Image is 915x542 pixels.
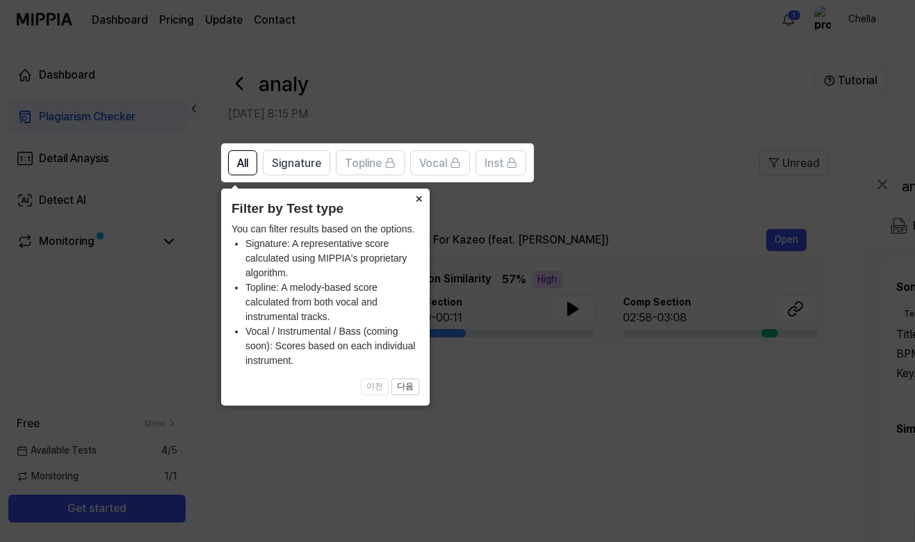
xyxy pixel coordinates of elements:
span: Topline [345,155,382,172]
li: Signature: A representative score calculated using MIPPIA's proprietary algorithm. [245,237,419,280]
span: All [237,155,248,172]
li: Topline: A melody-based score calculated from both vocal and instrumental tracks. [245,280,419,324]
div: You can filter results based on the options. [232,222,419,368]
span: Vocal [419,155,447,172]
li: Vocal / Instrumental / Bass (coming soon): Scores based on each individual instrument. [245,324,419,368]
button: Close [407,189,430,208]
button: Topline [336,150,405,175]
button: Signature [263,150,330,175]
header: Filter by Test type [232,199,419,219]
button: All [228,150,257,175]
span: Signature [272,155,321,172]
span: Inst [485,155,503,172]
button: Inst [476,150,526,175]
button: 다음 [391,378,419,395]
button: Vocal [410,150,470,175]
